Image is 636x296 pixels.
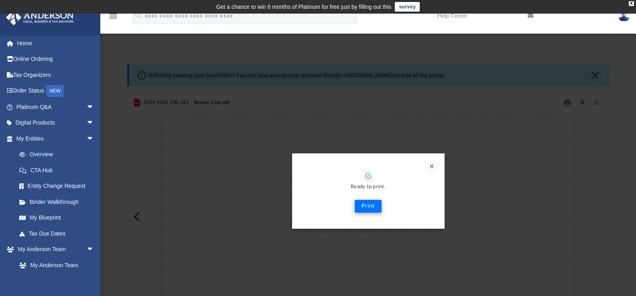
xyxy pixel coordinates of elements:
[6,99,106,115] a: Platinum Q&Aarrow_drop_down
[355,200,382,213] button: Print
[6,115,106,131] a: Digital Productsarrow_drop_down
[6,83,106,99] a: Order StatusNEW
[6,35,106,51] a: Home
[11,226,106,242] a: Tax Due Dates
[6,51,106,67] a: Online Ordering
[618,10,630,22] img: User Pic
[11,194,106,210] a: Binder Walkthrough
[6,67,106,83] a: Tax Organizers
[11,147,106,163] a: Overview
[11,210,102,226] a: My Blueprint
[46,85,64,97] div: NEW
[11,257,98,273] a: My Anderson Team
[134,11,143,20] i: search
[108,15,118,21] a: menu
[86,115,102,131] span: arrow_drop_down
[86,242,102,258] span: arrow_drop_down
[300,183,437,192] p: Ready to print.
[108,11,118,21] i: menu
[6,242,102,258] a: My Anderson Teamarrow_drop_down
[395,2,420,12] a: survey
[6,131,106,147] a: My Entitiesarrow_drop_down
[629,1,634,6] div: close
[11,178,106,194] a: Entity Change Request
[86,99,102,115] span: arrow_drop_down
[86,131,102,147] span: arrow_drop_down
[11,162,106,178] a: CTA Hub
[4,10,76,25] img: Anderson Advisors Platinum Portal
[216,2,392,12] div: Get a chance to win 6 months of Platinum for free just by filling out this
